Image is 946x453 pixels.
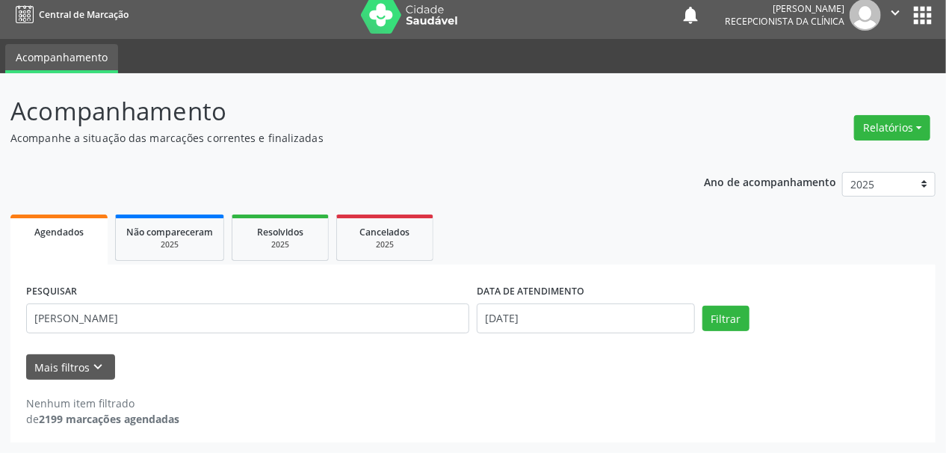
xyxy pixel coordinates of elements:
[10,2,129,27] a: Central de Marcação
[10,93,658,130] p: Acompanhamento
[680,4,701,25] button: notifications
[126,226,213,238] span: Não compareceram
[26,354,115,380] button: Mais filtroskeyboard_arrow_down
[725,2,844,15] div: [PERSON_NAME]
[360,226,410,238] span: Cancelados
[725,15,844,28] span: Recepcionista da clínica
[34,226,84,238] span: Agendados
[477,280,584,303] label: DATA DE ATENDIMENTO
[705,172,837,191] p: Ano de acompanhamento
[477,303,695,333] input: Selecione um intervalo
[90,359,107,375] i: keyboard_arrow_down
[39,8,129,21] span: Central de Marcação
[26,303,469,333] input: Nome, CNS
[39,412,179,426] strong: 2199 marcações agendadas
[26,280,77,303] label: PESQUISAR
[126,239,213,250] div: 2025
[26,395,179,411] div: Nenhum item filtrado
[10,130,658,146] p: Acompanhe a situação das marcações correntes e finalizadas
[854,115,930,141] button: Relatórios
[887,4,903,21] i: 
[347,239,422,250] div: 2025
[26,411,179,427] div: de
[5,44,118,73] a: Acompanhamento
[243,239,318,250] div: 2025
[909,2,936,28] button: apps
[702,306,749,331] button: Filtrar
[257,226,303,238] span: Resolvidos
